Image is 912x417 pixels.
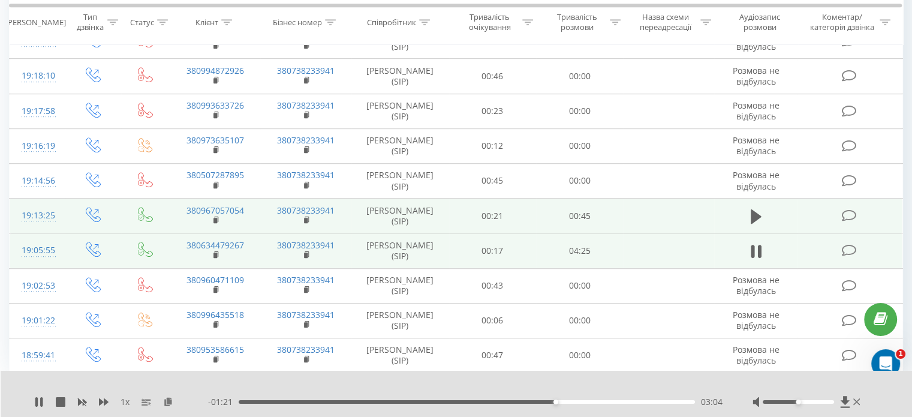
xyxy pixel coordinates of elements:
[796,400,800,404] div: Accessibility label
[208,396,239,408] span: - 01:21
[186,239,244,251] a: 380634479267
[547,13,607,33] div: Тривалість розмови
[449,338,536,373] td: 00:47
[449,94,536,128] td: 00:23
[130,17,154,28] div: Статус
[536,268,623,303] td: 00:00
[449,268,536,303] td: 00:43
[351,233,449,268] td: [PERSON_NAME] (SIP)
[22,134,53,158] div: 19:16:19
[634,13,697,33] div: Назва схеми переадресації
[553,400,558,404] div: Accessibility label
[449,199,536,233] td: 00:21
[536,303,623,338] td: 00:00
[351,303,449,338] td: [PERSON_NAME] (SIP)
[725,13,795,33] div: Аудіозапис розмови
[733,100,779,122] span: Розмова не відбулась
[186,65,244,76] a: 380994872926
[277,274,335,286] a: 380738233941
[536,233,623,268] td: 04:25
[5,17,66,28] div: [PERSON_NAME]
[733,30,779,52] span: Розмова не відбулась
[22,64,53,88] div: 19:18:10
[22,309,53,332] div: 19:01:22
[277,344,335,355] a: 380738233941
[536,163,623,198] td: 00:00
[277,100,335,111] a: 380738233941
[701,396,723,408] span: 03:04
[733,344,779,366] span: Розмова не відбулась
[22,239,53,262] div: 19:05:55
[277,309,335,320] a: 380738233941
[195,17,218,28] div: Клієнт
[351,94,449,128] td: [PERSON_NAME] (SIP)
[449,233,536,268] td: 00:17
[733,274,779,296] span: Розмова не відбулась
[277,65,335,76] a: 380738233941
[733,309,779,331] span: Розмова не відбулась
[277,169,335,181] a: 380738233941
[449,59,536,94] td: 00:46
[871,349,900,378] iframe: Intercom live chat
[449,303,536,338] td: 00:06
[806,13,877,33] div: Коментар/категорія дзвінка
[121,396,130,408] span: 1 x
[351,59,449,94] td: [PERSON_NAME] (SIP)
[733,65,779,87] span: Розмова не відбулась
[186,134,244,146] a: 380973635107
[186,100,244,111] a: 380993633726
[536,128,623,163] td: 00:00
[449,163,536,198] td: 00:45
[186,169,244,181] a: 380507287895
[733,169,779,191] span: Розмова не відбулась
[367,17,416,28] div: Співробітник
[536,59,623,94] td: 00:00
[351,163,449,198] td: [PERSON_NAME] (SIP)
[277,134,335,146] a: 380738233941
[351,128,449,163] td: [PERSON_NAME] (SIP)
[733,134,779,157] span: Розмова не відбулась
[186,274,244,286] a: 380960471109
[896,349,905,359] span: 1
[460,13,520,33] div: Тривалість очікування
[76,13,104,33] div: Тип дзвінка
[536,199,623,233] td: 00:45
[273,17,322,28] div: Бізнес номер
[22,274,53,298] div: 19:02:53
[536,338,623,373] td: 00:00
[22,100,53,123] div: 19:17:58
[22,169,53,193] div: 19:14:56
[186,309,244,320] a: 380996435518
[351,199,449,233] td: [PERSON_NAME] (SIP)
[351,268,449,303] td: [PERSON_NAME] (SIP)
[449,128,536,163] td: 00:12
[22,344,53,367] div: 18:59:41
[351,338,449,373] td: [PERSON_NAME] (SIP)
[277,205,335,216] a: 380738233941
[22,204,53,227] div: 19:13:25
[536,94,623,128] td: 00:00
[186,344,244,355] a: 380953586615
[186,205,244,216] a: 380967057054
[277,239,335,251] a: 380738233941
